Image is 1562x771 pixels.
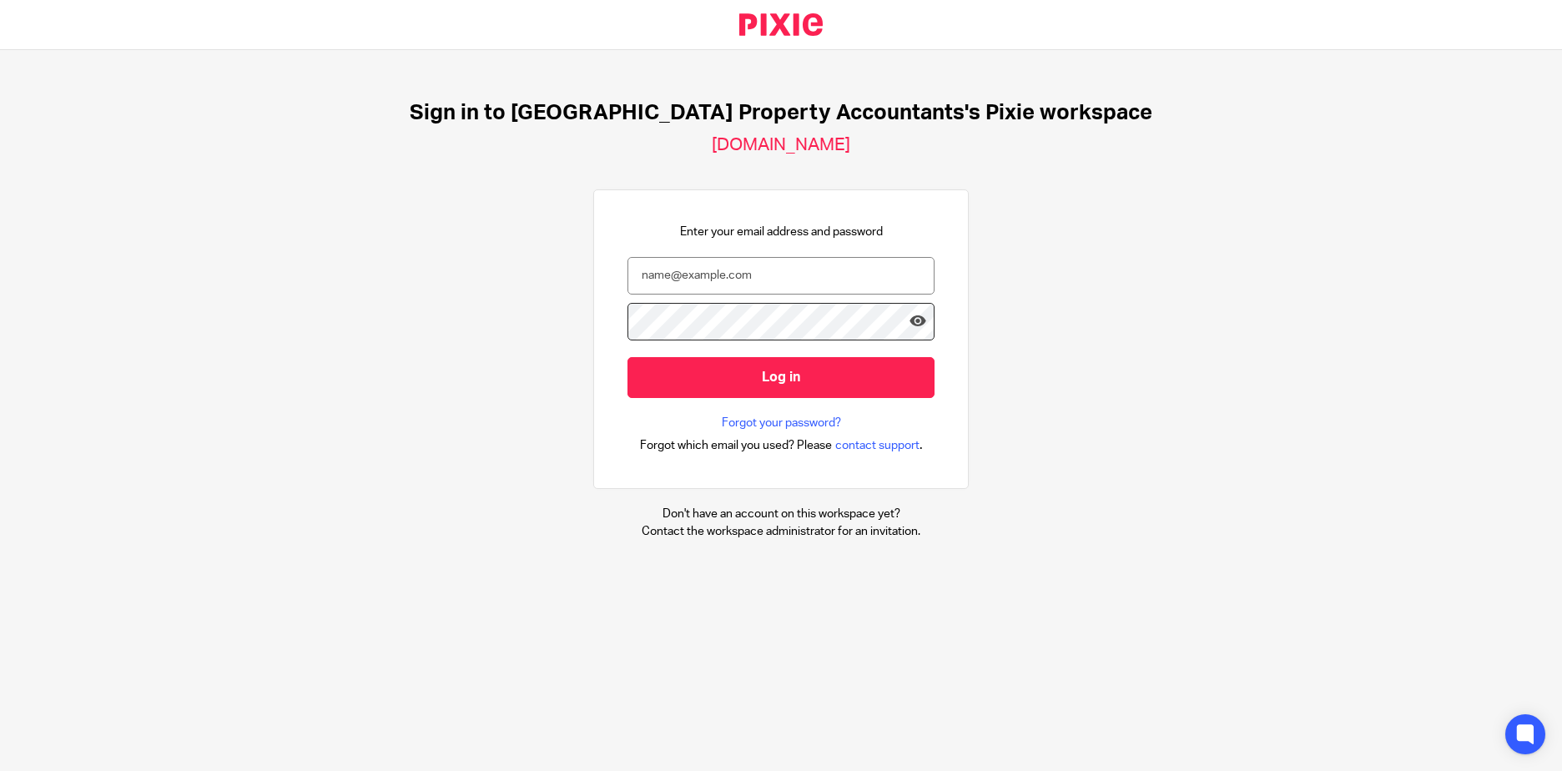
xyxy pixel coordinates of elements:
h1: Sign in to [GEOGRAPHIC_DATA] Property Accountants's Pixie workspace [410,100,1152,126]
span: contact support [835,437,920,454]
p: Don't have an account on this workspace yet? [642,506,920,522]
a: Forgot your password? [722,415,841,431]
span: Forgot which email you used? Please [640,437,832,454]
p: Contact the workspace administrator for an invitation. [642,523,920,540]
input: Log in [627,357,935,398]
div: . [640,436,923,455]
input: name@example.com [627,257,935,295]
h2: [DOMAIN_NAME] [712,134,850,156]
p: Enter your email address and password [680,224,883,240]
